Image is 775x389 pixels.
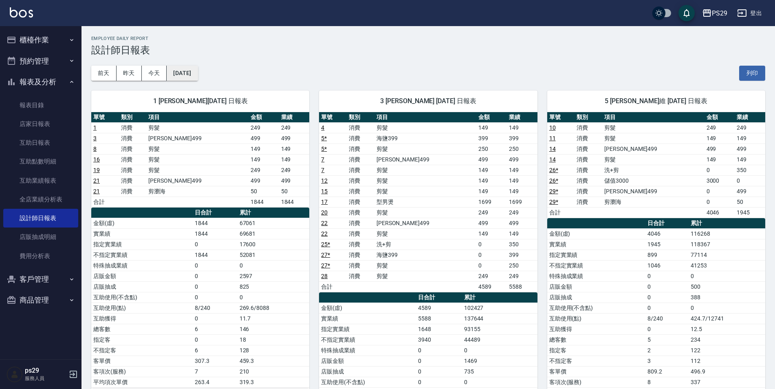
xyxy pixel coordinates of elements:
[739,66,765,81] button: 列印
[3,96,78,115] a: 報表目錄
[279,112,310,123] th: 業績
[507,228,537,239] td: 149
[705,154,735,165] td: 149
[689,324,765,334] td: 12.5
[735,144,765,154] td: 499
[321,199,328,205] a: 17
[549,146,556,152] a: 14
[476,218,507,228] td: 499
[476,122,507,133] td: 149
[575,175,602,186] td: 消費
[347,207,374,218] td: 消費
[238,303,310,313] td: 269.6/8088
[507,271,537,281] td: 249
[3,228,78,246] a: 店販抽成明細
[462,303,537,313] td: 102427
[193,260,238,271] td: 0
[91,66,117,81] button: 前天
[476,250,507,260] td: 0
[347,144,374,154] td: 消費
[507,218,537,228] td: 499
[476,228,507,239] td: 149
[10,7,33,18] img: Logo
[3,290,78,311] button: 商品管理
[146,186,248,197] td: 剪瀏海
[91,250,193,260] td: 不指定實業績
[507,175,537,186] td: 149
[193,313,238,324] td: 0
[547,292,645,303] td: 店販抽成
[557,97,755,105] span: 5 [PERSON_NAME]維 [DATE] 日報表
[319,281,347,292] td: 合計
[91,313,193,324] td: 互助獲得
[238,281,310,292] td: 825
[645,313,689,324] td: 8/240
[193,271,238,281] td: 0
[549,135,556,141] a: 11
[547,112,575,123] th: 單號
[374,228,476,239] td: 剪髮
[507,260,537,271] td: 250
[735,112,765,123] th: 業績
[319,313,416,324] td: 實業績
[321,188,328,194] a: 15
[476,281,507,292] td: 4589
[319,345,416,356] td: 特殊抽成業績
[575,154,602,165] td: 消費
[119,154,147,165] td: 消費
[547,250,645,260] td: 指定實業績
[507,239,537,250] td: 350
[91,36,765,41] h2: Employee Daily Report
[549,156,556,163] a: 14
[238,218,310,228] td: 67061
[146,133,248,144] td: [PERSON_NAME]499
[689,239,765,250] td: 118367
[602,197,704,207] td: 剪瀏海
[279,165,310,175] td: 249
[476,239,507,250] td: 0
[91,239,193,250] td: 指定實業績
[146,122,248,133] td: 剪髮
[119,165,147,175] td: 消費
[735,165,765,175] td: 350
[142,66,167,81] button: 今天
[93,177,100,184] a: 21
[507,144,537,154] td: 250
[645,239,689,250] td: 1945
[547,281,645,292] td: 店販金額
[91,208,309,388] table: a dense table
[193,208,238,218] th: 日合計
[347,239,374,250] td: 消費
[416,303,462,313] td: 4589
[462,345,537,356] td: 0
[507,154,537,165] td: 499
[249,175,279,186] td: 499
[91,292,193,303] td: 互助使用(不含點)
[347,122,374,133] td: 消費
[547,239,645,250] td: 實業績
[374,165,476,175] td: 剪髮
[321,273,328,279] a: 28
[547,228,645,239] td: 金額(虛)
[547,324,645,334] td: 互助獲得
[321,124,324,131] a: 4
[347,165,374,175] td: 消費
[119,112,147,123] th: 類別
[374,207,476,218] td: 剪髮
[249,186,279,197] td: 50
[249,112,279,123] th: 金額
[279,175,310,186] td: 499
[735,175,765,186] td: 0
[3,171,78,190] a: 互助業績報表
[374,197,476,207] td: 型男燙
[476,186,507,197] td: 149
[507,112,537,123] th: 業績
[735,207,765,218] td: 1945
[91,271,193,281] td: 店販金額
[575,122,602,133] td: 消費
[101,97,299,105] span: 1 [PERSON_NAME][DATE] 日報表
[374,122,476,133] td: 剪髮
[416,313,462,324] td: 5588
[507,186,537,197] td: 149
[507,281,537,292] td: 5588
